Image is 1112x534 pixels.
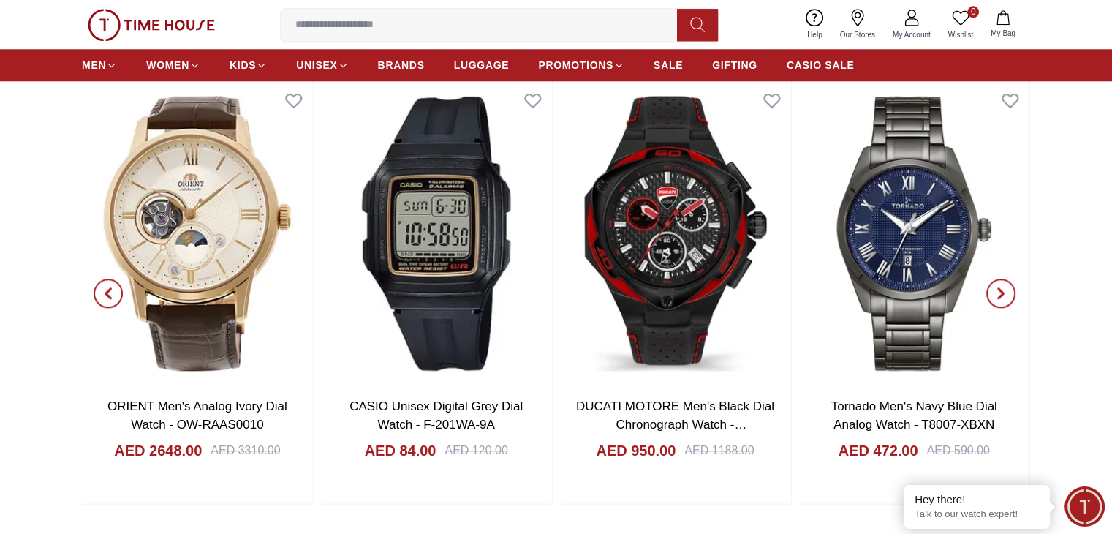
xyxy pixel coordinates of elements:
span: My Bag [985,28,1021,39]
p: Talk to our watch expert! [915,508,1039,521]
h4: AED 950.00 [596,440,676,461]
span: UNISEX [296,58,337,72]
h4: AED 472.00 [839,440,918,461]
button: My Bag [982,7,1024,42]
span: Wishlist [942,29,979,40]
img: ORIENT Men's Analog Ivory Dial Watch - OW-RAAS0010 [82,81,313,385]
span: KIDS [230,58,256,72]
span: 0 [967,6,979,18]
div: AED 1188.00 [684,442,754,459]
a: PROMOTIONS [538,52,624,78]
span: Our Stores [834,29,881,40]
a: DUCATI MOTORE Men's Black Dial Chronograph Watch - DTWGC2019004 [576,399,774,451]
a: WOMEN [146,52,200,78]
a: ORIENT Men's Analog Ivory Dial Watch - OW-RAAS0010 [107,399,287,432]
a: Tornado Men's Navy Blue Dial Analog Watch - T8007-XBXN [831,399,997,432]
span: MEN [82,58,106,72]
a: KIDS [230,52,267,78]
a: 0Wishlist [939,6,982,43]
a: UNISEX [296,52,348,78]
span: GIFTING [712,58,757,72]
img: CASIO Unisex Digital Grey Dial Watch - F-201WA-9A [321,81,552,385]
span: PROMOTIONS [538,58,613,72]
span: LUGGAGE [454,58,510,72]
a: CASIO SALE [787,52,855,78]
span: SALE [654,58,683,72]
div: Chat Widget [1064,486,1105,527]
a: GIFTING [712,52,757,78]
div: Hey there! [915,492,1039,507]
span: BRANDS [378,58,425,72]
img: ... [88,9,215,41]
h4: AED 84.00 [365,440,436,461]
a: Help [798,6,831,43]
div: AED 590.00 [926,442,989,459]
h4: AED 2648.00 [114,440,202,461]
img: DUCATI MOTORE Men's Black Dial Chronograph Watch - DTWGC2019004 [560,81,791,385]
div: AED 3310.00 [211,442,280,459]
span: WOMEN [146,58,189,72]
a: Our Stores [831,6,884,43]
a: CASIO Unisex Digital Grey Dial Watch - F-201WA-9A [349,399,523,432]
span: Help [801,29,828,40]
a: MEN [82,52,117,78]
a: LUGGAGE [454,52,510,78]
a: BRANDS [378,52,425,78]
div: AED 120.00 [445,442,507,459]
span: CASIO SALE [787,58,855,72]
span: My Account [887,29,937,40]
img: Tornado Men's Navy Blue Dial Analog Watch - T8007-XBXN [798,81,1029,385]
a: SALE [654,52,683,78]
